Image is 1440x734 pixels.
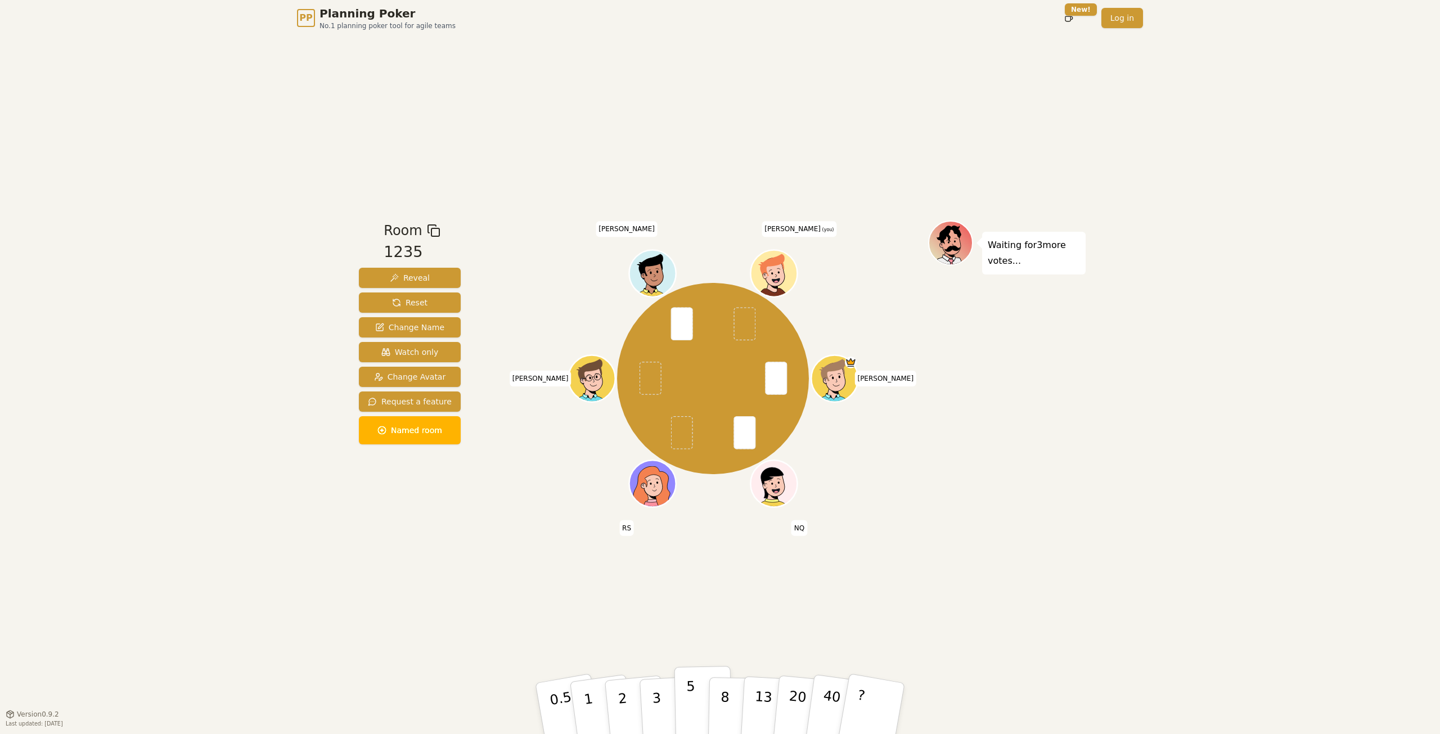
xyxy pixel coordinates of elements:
span: Click to change your name [854,371,916,386]
button: Named room [359,416,461,444]
button: New! [1059,8,1079,28]
a: Log in [1101,8,1143,28]
span: Click to change your name [762,221,836,237]
span: Planning Poker [319,6,456,21]
span: Click to change your name [791,520,807,535]
button: Reveal [359,268,461,288]
a: PPPlanning PokerNo.1 planning poker tool for agile teams [297,6,456,30]
span: Watch only [381,346,439,358]
button: Change Avatar [359,367,461,387]
span: Named room [377,425,442,436]
span: Version 0.9.2 [17,710,59,719]
button: Click to change your avatar [751,251,795,295]
span: josh is the host [845,357,857,368]
span: (you) [821,227,834,232]
span: Click to change your name [619,520,634,535]
span: Click to change your name [596,221,658,237]
button: Version0.9.2 [6,710,59,719]
span: Room [384,220,422,241]
div: 1235 [384,241,440,264]
span: PP [299,11,312,25]
span: Reset [392,297,427,308]
span: Change Avatar [374,371,446,382]
p: Waiting for 3 more votes... [988,237,1080,269]
button: Reset [359,292,461,313]
span: No.1 planning poker tool for agile teams [319,21,456,30]
span: Last updated: [DATE] [6,721,63,727]
span: Reveal [390,272,430,283]
span: Change Name [375,322,444,333]
div: New! [1065,3,1097,16]
button: Request a feature [359,391,461,412]
span: Request a feature [368,396,452,407]
button: Watch only [359,342,461,362]
span: Click to change your name [510,371,571,386]
button: Change Name [359,317,461,337]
